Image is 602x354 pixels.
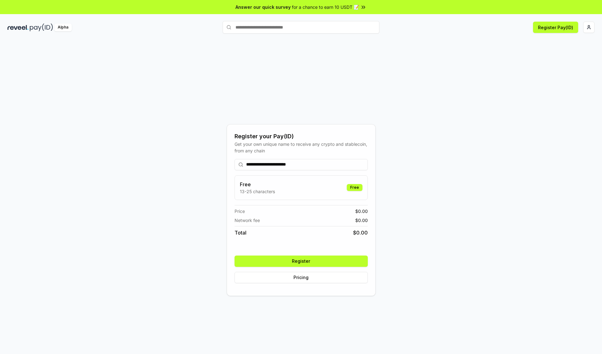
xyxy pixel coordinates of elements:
[235,132,368,141] div: Register your Pay(ID)
[235,217,260,224] span: Network fee
[30,24,53,31] img: pay_id
[355,208,368,214] span: $ 0.00
[292,4,359,10] span: for a chance to earn 10 USDT 📝
[235,208,245,214] span: Price
[240,181,275,188] h3: Free
[235,272,368,283] button: Pricing
[533,22,578,33] button: Register Pay(ID)
[240,188,275,195] p: 13-25 characters
[347,184,362,191] div: Free
[235,4,291,10] span: Answer our quick survey
[235,141,368,154] div: Get your own unique name to receive any crypto and stablecoin, from any chain
[355,217,368,224] span: $ 0.00
[353,229,368,236] span: $ 0.00
[8,24,29,31] img: reveel_dark
[235,229,246,236] span: Total
[54,24,72,31] div: Alpha
[235,256,368,267] button: Register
